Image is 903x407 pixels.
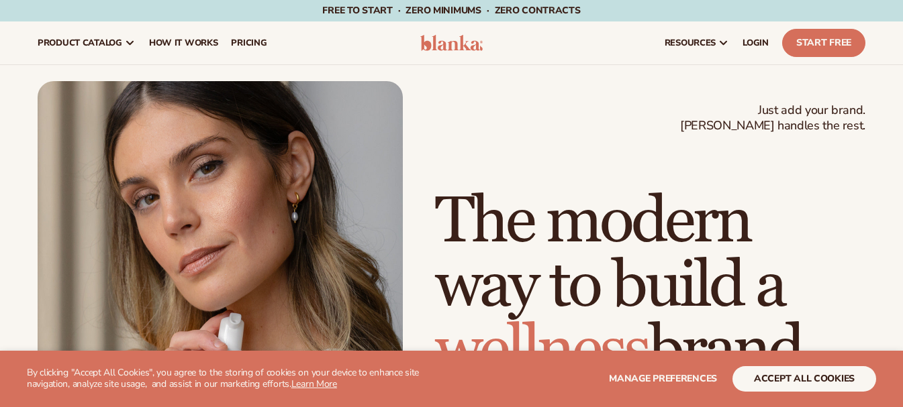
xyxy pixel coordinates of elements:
span: product catalog [38,38,122,48]
img: logo [420,35,483,51]
span: How It Works [149,38,218,48]
a: How It Works [142,21,225,64]
span: pricing [231,38,267,48]
span: wellness [435,311,649,390]
a: pricing [224,21,273,64]
span: Free to start · ZERO minimums · ZERO contracts [322,4,580,17]
span: resources [665,38,716,48]
p: By clicking "Accept All Cookies", you agree to the storing of cookies on your device to enhance s... [27,367,444,390]
button: accept all cookies [732,366,876,392]
span: Manage preferences [609,372,717,385]
a: LOGIN [736,21,775,64]
span: Just add your brand. [PERSON_NAME] handles the rest. [680,103,865,134]
button: Manage preferences [609,366,717,392]
a: Start Free [782,29,865,57]
a: Learn More [291,377,337,390]
a: resources [658,21,736,64]
h1: The modern way to build a brand [435,190,865,383]
span: LOGIN [743,38,769,48]
a: product catalog [31,21,142,64]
